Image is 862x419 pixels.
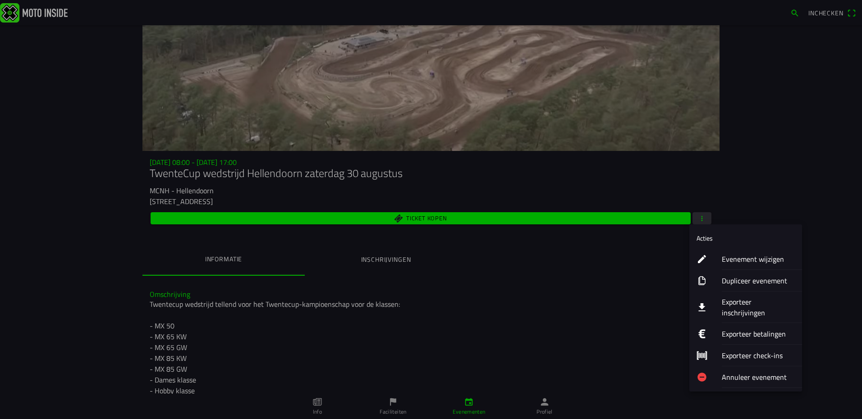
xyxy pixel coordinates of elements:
ion-label: Acties [697,233,713,243]
ion-icon: copy [697,275,707,286]
ion-icon: download [697,302,707,313]
ion-label: Annuleer evenement [722,372,795,383]
ion-label: Exporteer inschrijvingen [722,296,795,318]
ion-label: Exporteer check-ins [722,350,795,361]
ion-label: Dupliceer evenement [722,275,795,286]
ion-icon: remove circle [697,372,707,383]
ion-label: Evenement wijzigen [722,254,795,264]
ion-icon: barcode [697,350,707,361]
ion-icon: logo euro [697,328,707,339]
ion-icon: create [697,254,707,264]
ion-label: Exporteer betalingen [722,328,795,339]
